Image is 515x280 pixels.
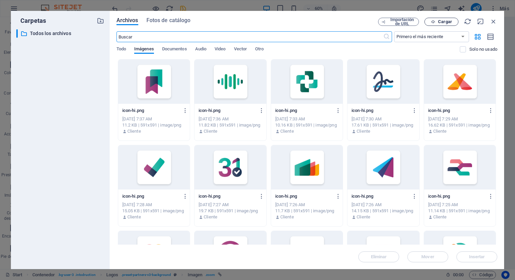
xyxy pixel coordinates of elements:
p: Cliente [127,214,141,220]
div: [DATE] 7:27 AM [199,202,262,208]
div: [DATE] 7:30 AM [352,116,415,122]
span: Importación de URL [388,18,416,26]
span: Audio [195,45,206,54]
div: [DATE] 7:36 AM [199,116,262,122]
p: icon-hi.png [275,193,332,199]
div: [DATE] 7:37 AM [122,116,186,122]
p: Cliente [280,128,294,134]
span: Archivos [116,16,138,24]
button: Importación de URL [378,18,419,26]
p: Carpetas [16,16,46,25]
span: Documentos [162,45,187,54]
p: Cliente [280,214,294,220]
p: Cliente [433,214,447,220]
p: icon-hi.png [428,108,485,114]
p: icon-hi.png [428,193,485,199]
p: Cliente [204,128,217,134]
span: Vector [234,45,247,54]
div: [DATE] 7:33 AM [275,116,339,122]
i: Volver a cargar [464,18,471,25]
div: 16.62 KB | 591x591 | image/png [428,122,491,128]
span: Otro [255,45,264,54]
p: icon-hi.png [122,193,180,199]
p: Cliente [357,214,370,220]
p: icon-hi.png [352,193,409,199]
div: 11.2 KB | 591x591 | image/png [122,122,186,128]
span: Cargar [438,20,452,24]
i: Cerrar [490,18,497,25]
p: Solo muestra los archivos que no están usándose en el sitio web. Los archivos añadidos durante es... [469,46,497,52]
p: Cliente [127,128,141,134]
p: icon-hi.png [122,108,180,114]
p: Cliente [357,128,370,134]
span: Video [215,45,225,54]
div: [DATE] 7:25 AM [428,202,491,208]
div: 15.05 KB | 591x591 | image/png [122,208,186,214]
p: icon-hi.png [352,108,409,114]
p: icon-hi.png [199,108,256,114]
i: Crear carpeta [97,17,104,24]
div: 14.15 KB | 591x591 | image/png [352,208,415,214]
i: Minimizar [477,18,484,25]
span: Todo [116,45,126,54]
div: 11.82 KB | 591x591 | image/png [199,122,262,128]
div: 10.16 KB | 591x591 | image/png [275,122,339,128]
div: [DATE] 7:26 AM [352,202,415,208]
div: 19.7 KB | 591x591 | image/png [199,208,262,214]
div: ​ [16,29,18,38]
p: Cliente [433,128,447,134]
input: Buscar [116,31,383,42]
span: Fotos de catálogo [146,16,191,24]
span: Imágenes [134,45,154,54]
div: 11.14 KB | 591x591 | image/png [428,208,491,214]
button: Cargar [424,18,458,26]
p: icon-hi.png [275,108,332,114]
div: 17.61 KB | 591x591 | image/png [352,122,415,128]
div: [DATE] 7:29 AM [428,116,491,122]
p: Cliente [204,214,217,220]
div: [DATE] 7:26 AM [275,202,339,208]
p: Todos los archivos [30,30,92,37]
div: 11.7 KB | 591x591 | image/png [275,208,339,214]
div: [DATE] 7:28 AM [122,202,186,208]
p: icon-hi.png [199,193,256,199]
